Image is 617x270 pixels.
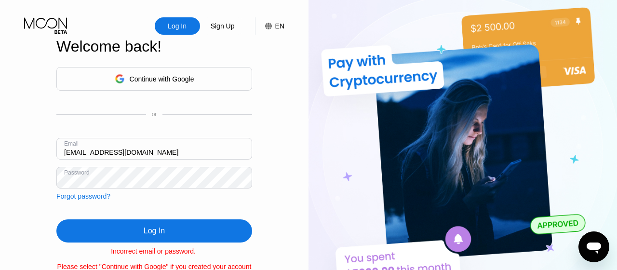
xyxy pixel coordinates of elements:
[130,75,194,83] div: Continue with Google
[210,21,236,31] div: Sign Up
[56,192,110,200] div: Forgot password?
[56,38,252,55] div: Welcome back!
[275,22,284,30] div: EN
[144,226,165,236] div: Log In
[56,67,252,91] div: Continue with Google
[155,17,200,35] div: Log In
[200,17,245,35] div: Sign Up
[578,231,609,262] iframe: Button to launch messaging window
[167,21,188,31] div: Log In
[152,111,157,118] div: or
[64,169,90,176] div: Password
[64,140,79,147] div: Email
[56,219,252,243] div: Log In
[255,17,284,35] div: EN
